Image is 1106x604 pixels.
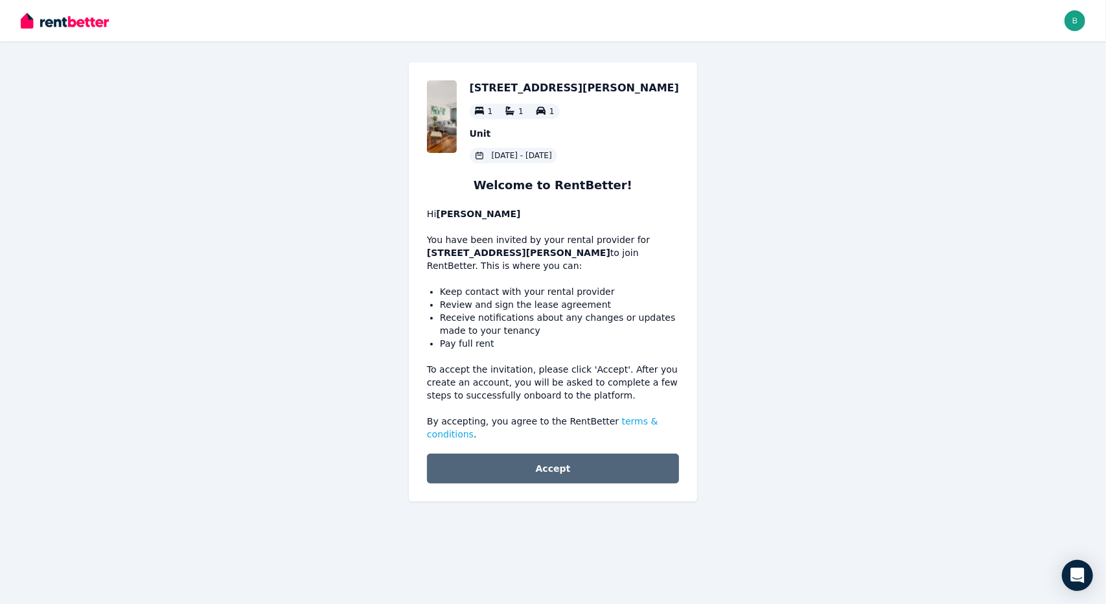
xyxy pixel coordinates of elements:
[21,11,109,30] img: RentBetter
[1065,10,1085,31] img: b.a.oliver96@gmail.com
[427,80,457,153] img: Property Url
[470,127,679,140] p: Unit
[440,311,679,337] li: Receive notifications about any changes or updates made to your tenancy
[427,209,521,219] span: Hi
[440,285,679,298] li: Keep contact with your rental provider
[427,248,610,258] b: [STREET_ADDRESS][PERSON_NAME]
[518,107,524,116] span: 1
[549,107,555,116] span: 1
[488,107,493,116] span: 1
[427,416,658,439] a: terms & conditions
[427,207,679,272] p: You have been invited by your rental provider for to join RentBetter. This is where you can:
[440,337,679,350] li: Pay full rent
[427,415,679,441] p: By accepting, you agree to the RentBetter .
[1062,560,1093,591] div: Open Intercom Messenger
[427,176,679,194] h1: Welcome to RentBetter!
[440,298,679,311] li: Review and sign the lease agreement
[427,454,679,483] button: Accept
[436,209,520,219] b: [PERSON_NAME]
[492,150,552,161] span: [DATE] - [DATE]
[470,80,679,96] h2: [STREET_ADDRESS][PERSON_NAME]
[427,363,679,402] p: To accept the invitation, please click 'Accept'. After you create an account, you will be asked t...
